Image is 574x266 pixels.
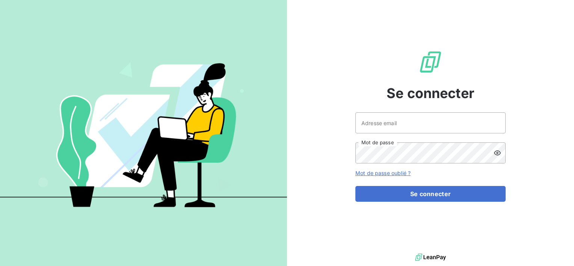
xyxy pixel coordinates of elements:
[415,252,446,263] img: logo
[355,112,506,133] input: placeholder
[355,186,506,202] button: Se connecter
[387,83,474,103] span: Se connecter
[418,50,443,74] img: Logo LeanPay
[355,170,411,176] a: Mot de passe oublié ?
